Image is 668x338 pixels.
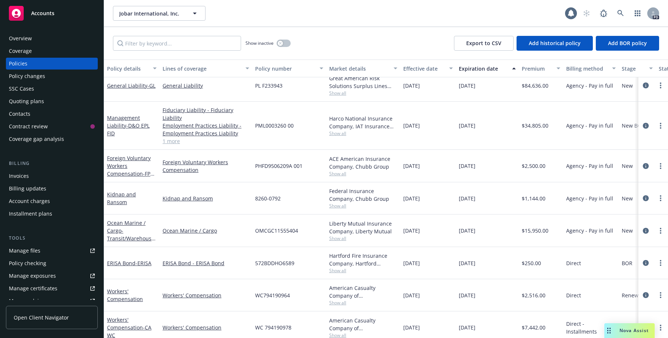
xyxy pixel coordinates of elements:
div: Policy checking [9,257,46,269]
span: New [622,162,633,170]
span: Show all [329,130,397,136]
a: Coverage gap analysis [6,133,98,145]
div: Contract review [9,121,48,132]
a: Kidnap and Ransom [163,195,249,202]
a: circleInformation [641,194,650,203]
input: Filter by keyword... [113,36,241,51]
a: more [656,258,665,267]
div: SSC Cases [9,83,34,95]
a: Manage exposures [6,270,98,282]
a: Foreign Voluntary Workers Compensation [163,158,249,174]
span: [DATE] [403,82,420,89]
div: Coverage gap analysis [9,133,64,145]
div: Policy number [255,65,315,72]
span: New [622,227,633,234]
span: Show all [329,90,397,96]
span: WC 794190978 [255,324,291,331]
div: Drag to move [604,323,614,338]
div: Installment plans [9,208,52,220]
span: Show all [329,235,397,241]
div: Policies [9,58,27,70]
span: [DATE] [403,122,420,129]
span: [DATE] [403,259,420,267]
span: [DATE] [403,291,420,299]
a: Coverage [6,45,98,57]
div: Expiration date [459,65,508,72]
span: Agency - Pay in full [566,162,613,170]
a: General Liability [163,82,249,89]
span: Show all [329,203,397,209]
button: Lines of coverage [160,60,252,77]
div: Billing method [566,65,608,72]
button: Stage [619,60,656,77]
a: circleInformation [641,226,650,235]
div: Premium [522,65,552,72]
a: Contacts [6,108,98,120]
a: Employment Practices Liability - Employment Practices Liability [163,122,249,137]
a: Switch app [630,6,645,21]
button: Expiration date [456,60,519,77]
a: Start snowing [579,6,594,21]
a: more [656,81,665,90]
span: $84,636.00 [522,82,548,89]
a: General Liability [107,82,156,89]
button: Policy number [252,60,326,77]
span: PHFD9506209A 001 [255,162,303,170]
button: Jobar International, Inc. [113,6,206,21]
div: Lines of coverage [163,65,241,72]
span: [DATE] [459,291,475,299]
a: more [656,162,665,170]
span: Nova Assist [619,327,649,334]
span: $34,805.00 [522,122,548,129]
button: Policy details [104,60,160,77]
div: Contacts [9,108,30,120]
div: Harco National Insurance Company, IAT Insurance Group, RT Specialty Insurance Services, LLC (RSG ... [329,115,397,130]
div: Liberty Mutual Insurance Company, Liberty Mutual [329,220,397,235]
span: [DATE] [403,324,420,331]
div: Hartford Fire Insurance Company, Hartford Insurance Group [329,252,397,267]
a: Manage files [6,245,98,257]
a: 1 more [163,137,249,145]
span: Show inactive [246,40,274,46]
div: Manage files [9,245,40,257]
a: Workers' Compensation [163,324,249,331]
div: Account charges [9,195,50,207]
a: Workers' Compensation [163,291,249,299]
div: American Casualty Company of [GEOGRAPHIC_DATA], [US_STATE], CNA Insurance [329,317,397,332]
div: Billing [6,160,98,167]
div: Policy details [107,65,148,72]
div: Overview [9,33,32,44]
a: more [656,194,665,203]
span: $2,516.00 [522,291,545,299]
a: Invoices [6,170,98,182]
div: Coverage [9,45,32,57]
span: BOR [622,259,632,267]
span: Jobar International, Inc. [119,10,183,17]
a: more [656,121,665,130]
button: Premium [519,60,563,77]
span: Export to CSV [466,40,501,47]
div: Stage [622,65,645,72]
a: Workers' Compensation [107,288,143,302]
span: WC794190964 [255,291,290,299]
span: Direct [566,291,581,299]
span: Show all [329,170,397,177]
span: 8260-0792 [255,195,281,202]
span: $15,950.00 [522,227,548,234]
span: $2,500.00 [522,162,545,170]
a: circleInformation [641,258,650,267]
span: New BOR [622,122,645,129]
a: Management Liability [107,114,150,137]
a: Foreign Voluntary Workers Compensation [107,155,154,185]
a: circleInformation [641,121,650,130]
button: Export to CSV [454,36,514,51]
span: Add BOR policy [608,40,647,47]
a: SSC Cases [6,83,98,95]
button: Billing method [563,60,619,77]
div: Policy changes [9,70,45,82]
span: Show all [329,300,397,306]
span: Agency - Pay in full [566,82,613,89]
a: Kidnap and Ransom [107,191,136,206]
a: Manage claims [6,295,98,307]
